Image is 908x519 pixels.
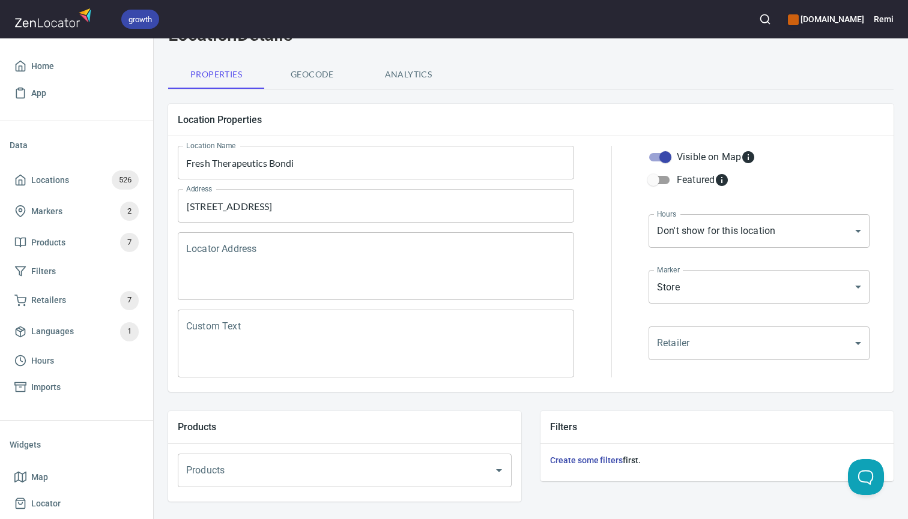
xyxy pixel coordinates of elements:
[10,258,144,285] a: Filters
[649,326,870,360] div: ​
[10,464,144,491] a: Map
[121,13,159,26] span: growth
[10,164,144,196] a: Locations526
[120,325,139,338] span: 1
[14,5,95,31] img: zenlocator
[649,214,870,248] div: Don't show for this location
[31,324,74,339] span: Languages
[120,205,139,218] span: 2
[31,380,61,395] span: Imports
[31,293,66,308] span: Retailers
[649,270,870,304] div: Store
[31,353,54,368] span: Hours
[874,6,894,32] button: Remi
[368,67,449,82] span: Analytics
[31,59,54,74] span: Home
[10,374,144,401] a: Imports
[31,470,48,485] span: Map
[175,67,257,82] span: Properties
[788,14,799,25] button: color-CE600E
[10,347,144,374] a: Hours
[121,10,159,29] div: growth
[677,150,755,164] div: Visible on Map
[120,236,139,250] span: 7
[31,86,46,101] span: App
[10,490,144,517] a: Locator
[112,173,139,187] span: 526
[10,430,144,459] li: Widgets
[120,293,139,307] span: 7
[31,173,69,188] span: Locations
[31,235,65,250] span: Products
[10,227,144,258] a: Products7
[550,455,623,465] a: Create some filters
[550,421,884,433] h5: Filters
[183,459,473,482] input: Products
[848,459,884,495] iframe: Help Scout Beacon - Open
[10,316,144,347] a: Languages1
[31,204,62,219] span: Markers
[10,53,144,80] a: Home
[788,13,864,26] h6: [DOMAIN_NAME]
[788,6,864,32] div: Manage your apps
[491,462,507,479] button: Open
[741,150,755,164] svg: Whether the location is visible on the map.
[271,67,353,82] span: Geocode
[10,196,144,227] a: Markers2
[178,421,512,433] h5: Products
[752,6,778,32] button: Search
[31,264,56,279] span: Filters
[10,285,144,316] a: Retailers7
[677,173,729,187] div: Featured
[10,80,144,107] a: App
[31,496,61,511] span: Locator
[550,454,884,467] h6: first.
[874,13,894,26] h6: Remi
[178,113,884,126] h5: Location Properties
[10,131,144,160] li: Data
[715,173,729,187] svg: Featured locations are moved to the top of the search results list.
